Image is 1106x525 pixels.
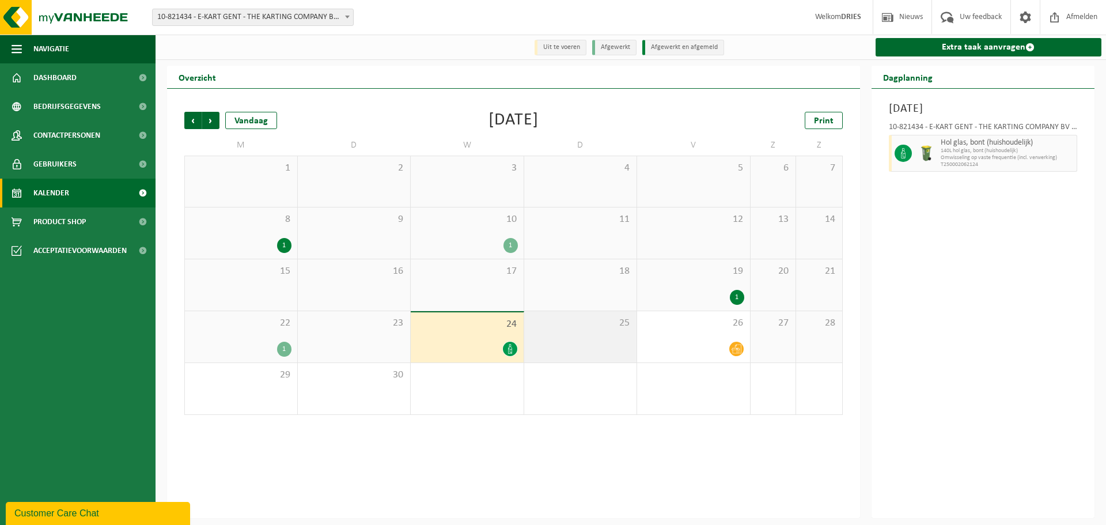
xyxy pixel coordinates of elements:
span: Omwisseling op vaste frequentie (incl. verwerking) [941,154,1074,161]
span: 19 [643,265,744,278]
span: 3 [416,162,518,175]
td: M [184,135,298,156]
span: Kalender [33,179,69,207]
span: Volgende [202,112,219,129]
span: 16 [304,265,405,278]
span: 10-821434 - E-KART GENT - THE KARTING COMPANY BV - GENT [153,9,353,25]
span: Product Shop [33,207,86,236]
div: [DATE] [488,112,539,129]
li: Afgewerkt en afgemeld [642,40,724,55]
span: 25 [530,317,631,330]
a: Print [805,112,843,129]
span: 10-821434 - E-KART GENT - THE KARTING COMPANY BV - GENT [152,9,354,26]
span: 6 [756,162,790,175]
td: D [524,135,638,156]
strong: DRIES [841,13,861,21]
td: Z [751,135,797,156]
a: Extra taak aanvragen [876,38,1102,56]
span: 23 [304,317,405,330]
div: 1 [277,342,291,357]
iframe: chat widget [6,500,192,525]
div: 1 [277,238,291,253]
li: Uit te voeren [535,40,586,55]
td: V [637,135,751,156]
span: 5 [643,162,744,175]
span: 18 [530,265,631,278]
div: Vandaag [225,112,277,129]
div: 10-821434 - E-KART GENT - THE KARTING COMPANY BV - [GEOGRAPHIC_DATA] [889,123,1078,135]
span: 21 [802,265,836,278]
span: Navigatie [33,35,69,63]
span: 9 [304,213,405,226]
span: 11 [530,213,631,226]
span: 1 [191,162,291,175]
td: W [411,135,524,156]
span: 20 [756,265,790,278]
span: Print [814,116,834,126]
span: 7 [802,162,836,175]
span: 4 [530,162,631,175]
span: 8 [191,213,291,226]
td: Z [796,135,842,156]
span: 17 [416,265,518,278]
span: 22 [191,317,291,330]
span: Vorige [184,112,202,129]
span: 2 [304,162,405,175]
span: 30 [304,369,405,382]
span: 13 [756,213,790,226]
span: 15 [191,265,291,278]
span: 140L hol glas, bont (huishoudelijk) [941,148,1074,154]
span: 26 [643,317,744,330]
span: 24 [416,318,518,331]
h2: Dagplanning [872,66,944,88]
span: 29 [191,369,291,382]
span: 10 [416,213,518,226]
span: 14 [802,213,836,226]
div: 1 [503,238,518,253]
span: Hol glas, bont (huishoudelijk) [941,138,1074,148]
td: D [298,135,411,156]
h3: [DATE] [889,100,1078,118]
span: Bedrijfsgegevens [33,92,101,121]
div: 1 [730,290,744,305]
li: Afgewerkt [592,40,637,55]
h2: Overzicht [167,66,228,88]
span: Acceptatievoorwaarden [33,236,127,265]
span: T250002062124 [941,161,1074,168]
span: 12 [643,213,744,226]
span: Contactpersonen [33,121,100,150]
img: WB-0140-HPE-GN-50 [918,145,935,162]
span: 27 [756,317,790,330]
span: Dashboard [33,63,77,92]
span: Gebruikers [33,150,77,179]
span: 28 [802,317,836,330]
